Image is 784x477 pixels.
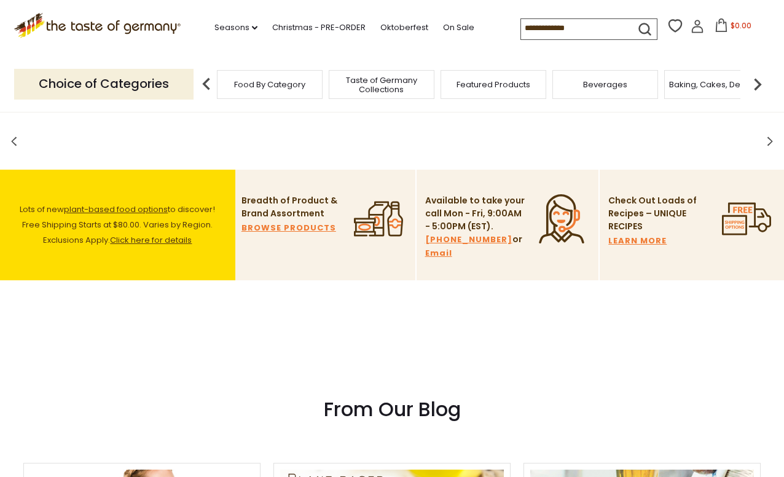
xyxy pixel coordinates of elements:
[20,203,215,246] span: Lots of new to discover! Free Shipping Starts at $80.00. Varies by Region. Exclusions Apply.
[457,80,530,89] a: Featured Products
[332,76,431,94] a: Taste of Germany Collections
[380,21,428,34] a: Oktoberfest
[583,80,627,89] a: Beverages
[425,233,512,246] a: [PHONE_NUMBER]
[608,234,667,248] a: LEARN MORE
[14,69,194,99] p: Choice of Categories
[241,194,343,220] p: Breadth of Product & Brand Assortment
[745,72,770,97] img: next arrow
[731,20,751,31] span: $0.00
[110,234,192,246] a: Click here for details
[234,80,305,89] a: Food By Category
[241,221,336,235] a: BROWSE PRODUCTS
[425,246,452,260] a: Email
[608,194,697,233] p: Check Out Loads of Recipes – UNIQUE RECIPES
[425,194,527,260] p: Available to take your call Mon - Fri, 9:00AM - 5:00PM (EST). or
[272,21,366,34] a: Christmas - PRE-ORDER
[214,21,257,34] a: Seasons
[669,80,764,89] a: Baking, Cakes, Desserts
[194,72,219,97] img: previous arrow
[707,18,759,37] button: $0.00
[443,21,474,34] a: On Sale
[64,203,168,215] a: plant-based food options
[23,397,761,422] h3: From Our Blog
